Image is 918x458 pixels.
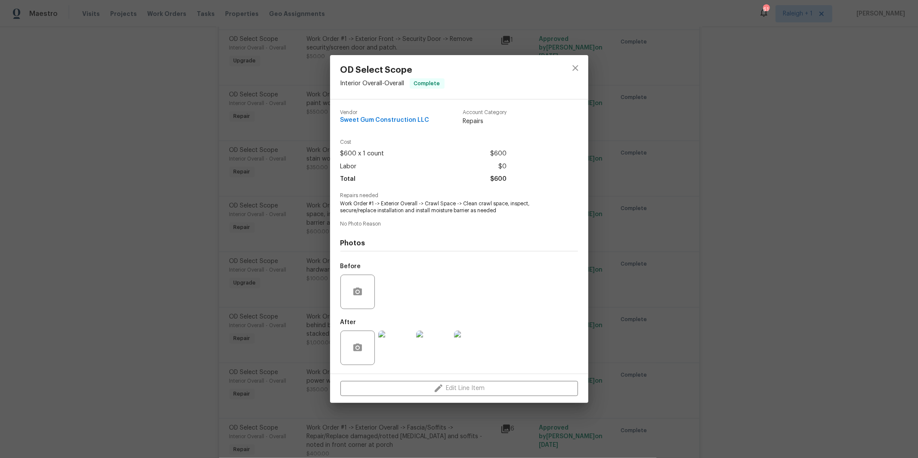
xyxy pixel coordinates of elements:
[340,221,578,227] span: No Photo Reason
[340,161,357,173] span: Labor
[463,110,507,115] span: Account Category
[340,319,356,325] h5: After
[490,173,507,186] span: $600
[411,79,444,88] span: Complete
[490,148,507,160] span: $600
[463,117,507,126] span: Repairs
[565,58,586,78] button: close
[340,200,554,215] span: Work Order #1 -> Exterior Overall -> Crawl Space -> Clean crawl space, inspect, secure/replace in...
[340,263,361,269] h5: Before
[340,193,578,198] span: Repairs needed
[340,80,405,87] span: Interior Overall - Overall
[763,5,769,14] div: 61
[340,110,430,115] span: Vendor
[340,65,445,75] span: OD Select Scope
[340,117,430,124] span: Sweet Gum Construction LLC
[340,239,578,248] h4: Photos
[340,173,356,186] span: Total
[340,148,384,160] span: $600 x 1 count
[498,161,507,173] span: $0
[340,139,507,145] span: Cost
